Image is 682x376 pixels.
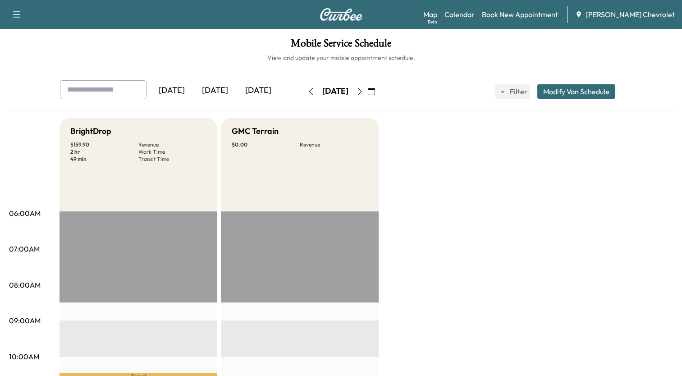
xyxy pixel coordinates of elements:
span: [PERSON_NAME] Chevrolet [586,9,675,20]
a: Book New Appointment [482,9,558,20]
h1: Mobile Service Schedule [9,38,673,53]
img: Curbee Logo [320,8,363,21]
h6: View and update your mobile appointment schedule. [9,53,673,62]
p: 08:00AM [9,280,41,290]
p: 06:00AM [9,208,41,219]
p: 07:00AM [9,243,40,254]
div: [DATE] [193,80,237,101]
span: Filter [510,86,526,97]
h5: BrightDrop [70,125,111,138]
p: Revenue [300,141,368,148]
p: $ 159.90 [70,141,138,148]
button: Modify Van Schedule [537,84,615,99]
div: [DATE] [237,80,280,101]
div: [DATE] [150,80,193,101]
a: Calendar [444,9,475,20]
p: Transit Time [138,156,206,163]
h5: GMC Terrain [232,125,279,138]
p: 09:00AM [9,315,41,326]
p: $ 0.00 [232,141,300,148]
button: Filter [495,84,530,99]
p: 10:00AM [9,351,39,362]
div: [DATE] [322,86,348,97]
p: Work Time [138,148,206,156]
p: Revenue [138,141,206,148]
p: 49 min [70,156,138,163]
div: Beta [428,18,437,25]
p: 2 hr [70,148,138,156]
a: MapBeta [423,9,437,20]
